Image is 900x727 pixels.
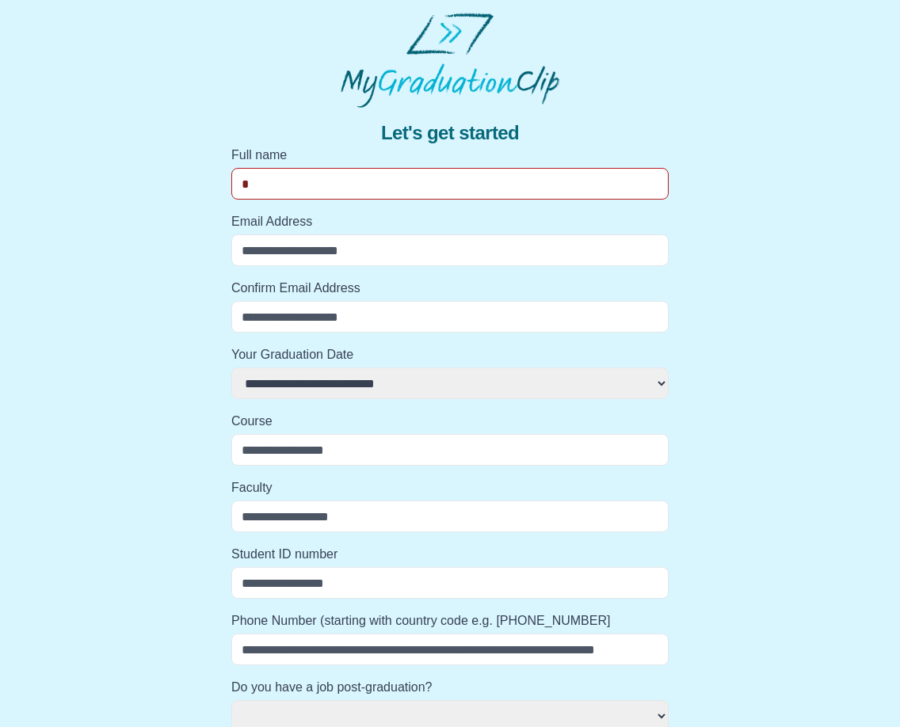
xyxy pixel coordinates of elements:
[381,120,519,146] span: Let's get started
[231,545,669,564] label: Student ID number
[231,345,669,364] label: Your Graduation Date
[231,412,669,431] label: Course
[231,146,669,165] label: Full name
[231,279,669,298] label: Confirm Email Address
[231,478,669,497] label: Faculty
[231,678,669,697] label: Do you have a job post-graduation?
[231,611,669,630] label: Phone Number (starting with country code e.g. [PHONE_NUMBER]
[231,212,669,231] label: Email Address
[341,13,559,108] img: MyGraduationClip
